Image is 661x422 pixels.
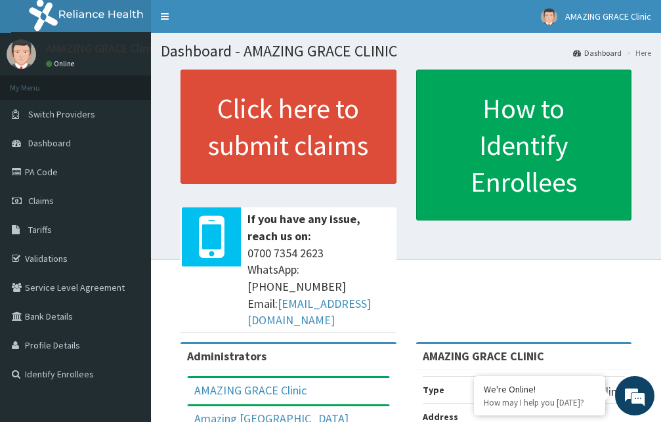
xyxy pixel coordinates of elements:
span: 0700 7354 2623 WhatsApp: [PHONE_NUMBER] Email: [247,245,390,329]
p: AMAZING GRACE Clinic [46,43,158,54]
span: Claims [28,195,54,207]
p: How may I help you today? [484,397,595,408]
a: Dashboard [573,47,622,58]
span: Tariffs [28,224,52,236]
b: Type [423,384,444,396]
div: We're Online! [484,383,595,395]
a: How to Identify Enrollees [416,70,632,221]
span: Dashboard [28,137,71,149]
a: [EMAIL_ADDRESS][DOMAIN_NAME] [247,296,371,328]
p: Clinic [599,383,625,400]
img: User Image [7,39,36,69]
span: Switch Providers [28,108,95,120]
img: User Image [541,9,557,25]
b: If you have any issue, reach us on: [247,211,360,243]
a: Click here to submit claims [181,70,396,184]
li: Here [623,47,651,58]
h1: Dashboard - AMAZING GRACE CLINIC [161,43,651,60]
a: AMAZING GRACE Clinic [194,383,307,398]
span: AMAZING GRACE Clinic [565,11,651,22]
b: Administrators [187,348,267,364]
strong: AMAZING GRACE CLINIC [423,348,544,364]
a: Online [46,59,77,68]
